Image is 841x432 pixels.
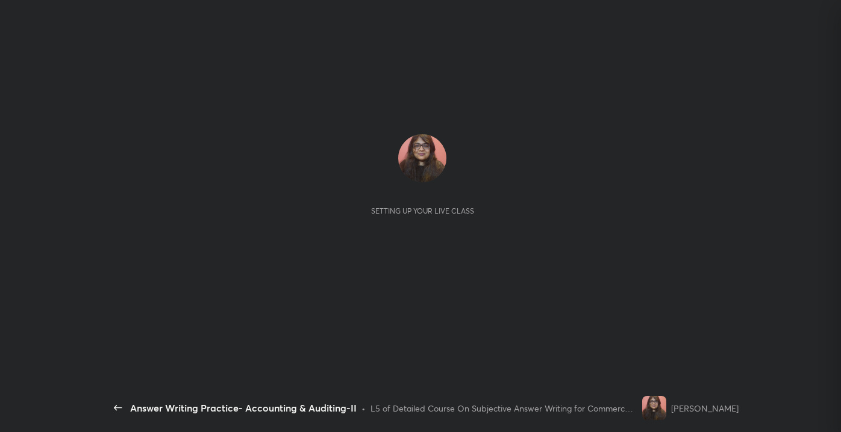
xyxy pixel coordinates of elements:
div: Setting up your live class [371,206,474,215]
img: 2b6f02f5cfed41bb8d9abfa9a836661e.jpg [642,396,666,420]
div: L5 of Detailed Course On Subjective Answer Writing for Commerce 2025 [370,402,637,415]
img: 2b6f02f5cfed41bb8d9abfa9a836661e.jpg [398,134,446,182]
div: [PERSON_NAME] [671,402,739,415]
div: • [361,402,366,415]
div: Answer Writing Practice- Accounting & Auditing-II [130,401,357,415]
